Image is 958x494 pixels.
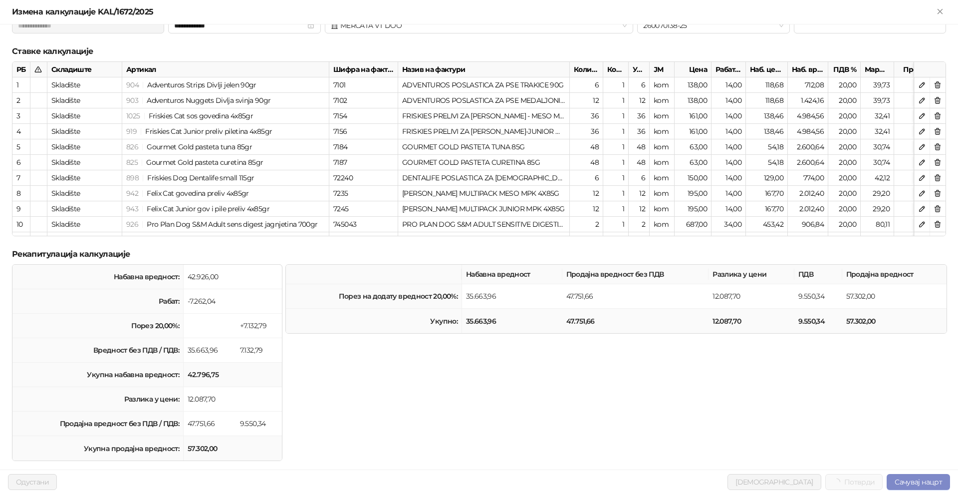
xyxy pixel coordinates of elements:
[629,62,650,77] div: Улазна кол.
[126,80,256,89] span: 904 | Adventuros Strips Divlji jelen 90gr
[184,289,236,314] td: -7.262,04
[650,155,675,170] div: kom
[650,186,675,201] div: kom
[788,108,828,124] div: 4.984,56
[650,77,675,93] div: kom
[329,186,398,201] div: 7235
[675,155,712,170] div: 63,00
[329,93,398,108] div: 7102
[861,217,894,232] div: 80,11
[462,309,562,333] td: 35.663,96
[894,186,947,201] div: 216,67
[126,204,138,213] span: 943
[675,232,712,248] div: 2.444,00
[788,139,828,155] div: 2.600,64
[603,108,629,124] div: 1
[398,170,570,186] div: DENTALIFE POSLASTICA ZA [DEMOGRAPHIC_DATA] PSE 115G
[47,155,122,170] div: Skladište
[603,232,629,248] div: 3
[126,189,249,198] span: 942 | Felix Cat govedina preliv 4x85gr
[12,436,184,461] td: Укупна продајна вредност:
[603,124,629,139] div: 1
[184,412,236,436] td: 47.751,66
[12,338,184,363] td: Вредност без ПДВ / ПДВ:
[794,284,842,309] td: 9.550,34
[794,265,842,284] th: ПДВ
[603,139,629,155] div: 1
[329,62,398,77] div: Шифра на фактури
[894,77,947,93] div: 165,83
[47,232,122,248] div: Skladište
[788,93,828,108] div: 1.424,16
[788,232,828,248] div: 3.226,08
[47,170,122,186] div: Skladište
[570,217,603,232] div: 2
[329,124,398,139] div: 7156
[828,139,861,155] div: 20,00
[236,314,282,338] td: +7.132,79
[184,387,236,412] td: 12.087,70
[16,126,26,137] div: 4
[894,124,947,139] div: 183,33
[126,173,254,182] span: 898 | Friskies Dog Dentalife small 115gr
[675,108,712,124] div: 161,00
[788,201,828,217] div: 2.012,40
[629,108,650,124] div: 36
[788,77,828,93] div: 712,08
[709,265,794,284] th: Разлика у цени
[746,201,788,217] div: 167,70
[8,474,57,490] button: Одустани
[675,77,712,93] div: 138,00
[650,139,675,155] div: kom
[126,158,138,167] span: 825
[603,186,629,201] div: 1
[562,284,709,309] td: 47.751,66
[570,232,603,248] div: 2
[828,124,861,139] div: 20,00
[650,124,675,139] div: kom
[746,108,788,124] div: 138,46
[629,217,650,232] div: 2
[861,186,894,201] div: 29,20
[894,232,947,248] div: 733,33
[788,170,828,186] div: 774,00
[794,17,946,33] input: Отпремница
[603,62,629,77] div: Кол. у [GEOGRAPHIC_DATA].
[894,201,947,217] div: 216,67
[934,6,946,18] button: Close
[16,219,26,230] div: 10
[861,155,894,170] div: 30,74
[570,108,603,124] div: 36
[570,201,603,217] div: 12
[861,124,894,139] div: 32,41
[712,186,746,201] div: 14,00
[16,95,26,106] div: 2
[861,108,894,124] div: 32,41
[712,155,746,170] div: 14,00
[828,77,861,93] div: 20,00
[126,220,317,229] span: 926 | Pro Plan Dog S&M Adult sens digest jagnjetina 700gr
[828,232,861,248] div: 20,00
[629,201,650,217] div: 12
[794,309,842,333] td: 9.550,34
[825,474,883,490] button: Потврди
[329,232,398,248] div: 745044
[12,289,184,314] td: Рабат:
[398,232,570,248] div: PRO PLAN DOG SIM ADULT SENSITIVE DIGESTIVE JAGNJETINA 3KG
[462,265,562,284] th: Набавна вредност
[562,265,709,284] th: Продајна вредност без ПДВ
[570,93,603,108] div: 12
[788,124,828,139] div: 4.984,56
[675,217,712,232] div: 687,00
[675,186,712,201] div: 195,00
[16,110,26,121] div: 3
[828,170,861,186] div: 20,00
[828,155,861,170] div: 20,00
[861,201,894,217] div: 29,20
[126,235,324,244] span: 4238 | Pro Plan Dog Small&Mini adult jagnjetina na meru 1kg
[47,201,122,217] div: Skladište
[286,284,462,309] td: Порез на додату вредност 20,00%:
[650,217,675,232] div: kom
[126,189,138,198] span: 942
[629,77,650,93] div: 6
